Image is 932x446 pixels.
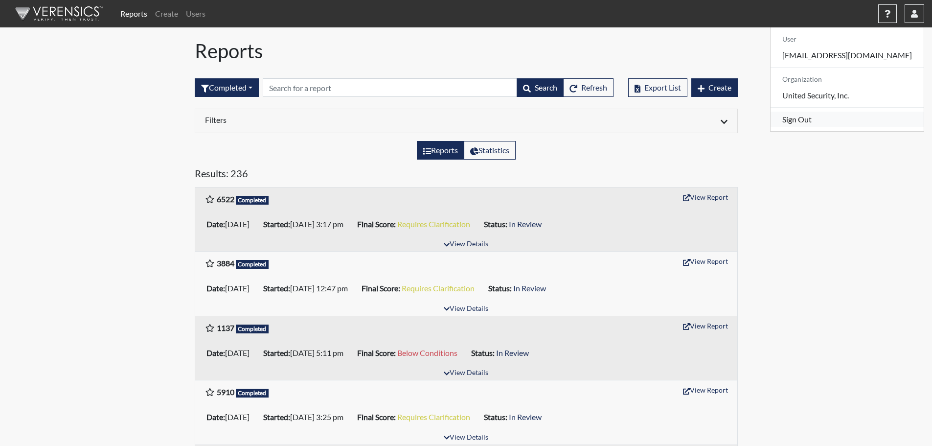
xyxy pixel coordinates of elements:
[203,345,259,361] li: [DATE]
[236,325,269,333] span: Completed
[195,78,259,97] div: Filter by interview status
[628,78,687,97] button: Export List
[205,115,459,124] h6: Filters
[417,141,464,160] label: View the list of reports
[517,78,564,97] button: Search
[217,387,234,397] b: 5910
[439,238,493,251] button: View Details
[236,260,269,269] span: Completed
[357,219,396,229] b: Final Score:
[259,281,358,296] li: [DATE] 12:47 pm
[691,78,738,97] button: Create
[259,216,353,232] li: [DATE] 3:17 pm
[509,412,542,422] span: In Review
[182,4,209,23] a: Users
[644,83,681,92] span: Export List
[151,4,182,23] a: Create
[771,47,924,63] a: [EMAIL_ADDRESS][DOMAIN_NAME]
[439,303,493,316] button: View Details
[203,216,259,232] li: [DATE]
[439,367,493,380] button: View Details
[581,83,607,92] span: Refresh
[484,412,507,422] b: Status:
[206,219,225,229] b: Date:
[263,78,517,97] input: Search by Registration ID, Interview Number, or Investigation Name.
[771,71,924,88] h6: Organization
[509,219,542,229] span: In Review
[217,194,234,204] b: 6522
[217,323,234,332] b: 1137
[206,283,225,293] b: Date:
[195,167,738,183] h5: Results: 236
[535,83,557,92] span: Search
[259,409,353,425] li: [DATE] 3:25 pm
[195,78,259,97] button: Completed
[236,389,269,398] span: Completed
[397,412,470,422] span: Requires Clarification
[263,219,290,229] b: Started:
[708,83,731,92] span: Create
[217,258,234,268] b: 3884
[471,348,495,357] b: Status:
[679,318,732,333] button: View Report
[679,254,732,269] button: View Report
[263,283,290,293] b: Started:
[771,112,924,127] a: Sign Out
[679,189,732,205] button: View Report
[116,4,151,23] a: Reports
[198,115,735,127] div: Click to expand/collapse filters
[206,412,225,422] b: Date:
[439,431,493,445] button: View Details
[263,412,290,422] b: Started:
[195,39,738,63] h1: Reports
[397,348,457,357] span: Below Conditions
[513,283,546,293] span: In Review
[397,219,470,229] span: Requires Clarification
[362,283,400,293] b: Final Score:
[357,412,396,422] b: Final Score:
[236,196,269,205] span: Completed
[484,219,507,229] b: Status:
[203,409,259,425] li: [DATE]
[771,31,924,47] h6: User
[357,348,396,357] b: Final Score:
[259,345,353,361] li: [DATE] 5:11 pm
[203,281,259,296] li: [DATE]
[206,348,225,357] b: Date:
[771,88,924,103] a: United Security, Inc.
[679,382,732,398] button: View Report
[464,141,516,160] label: View statistics about completed interviews
[263,348,290,357] b: Started:
[563,78,614,97] button: Refresh
[488,283,512,293] b: Status:
[496,348,529,357] span: In Review
[402,283,475,293] span: Requires Clarification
